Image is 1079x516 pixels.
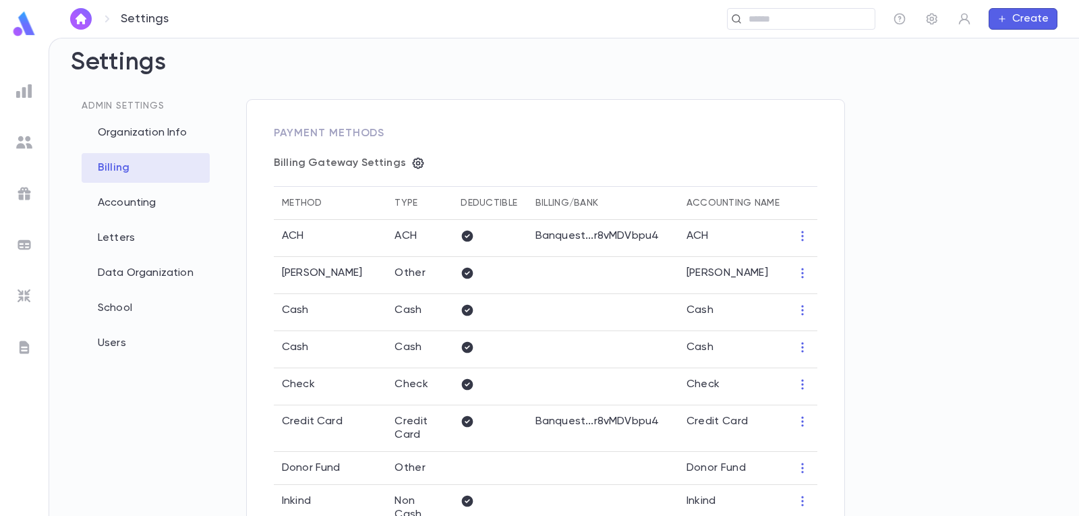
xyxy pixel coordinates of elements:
[282,229,303,243] p: ACH
[282,341,309,354] p: Cash
[73,13,89,24] img: home_white.a664292cf8c1dea59945f0da9f25487c.svg
[274,156,406,170] p: Billing Gateway Settings
[678,452,788,485] td: Donor Fund
[274,187,386,220] th: Method
[386,452,453,485] td: Other
[386,187,453,220] th: Type
[121,11,169,26] p: Settings
[82,153,210,183] div: Billing
[282,461,341,475] p: Donor Fund
[527,187,678,220] th: Billing/Bank
[678,220,788,257] td: ACH
[678,294,788,331] td: Cash
[386,294,453,331] td: Cash
[82,188,210,218] div: Accounting
[282,494,311,508] p: Inkind
[16,134,32,150] img: students_grey.60c7aba0da46da39d6d829b817ac14fc.svg
[678,331,788,368] td: Cash
[386,331,453,368] td: Cash
[16,288,32,304] img: imports_grey.530a8a0e642e233f2baf0ef88e8c9fcb.svg
[678,187,788,220] th: Accounting Name
[16,83,32,99] img: reports_grey.c525e4749d1bce6a11f5fe2a8de1b229.svg
[82,101,165,111] span: Admin Settings
[386,405,453,452] td: Credit Card
[274,128,384,139] span: Payment Methods
[16,339,32,355] img: letters_grey.7941b92b52307dd3b8a917253454ce1c.svg
[82,328,210,358] div: Users
[678,257,788,294] td: [PERSON_NAME]
[82,118,210,148] div: Organization Info
[82,258,210,288] div: Data Organization
[282,304,309,317] p: Cash
[282,415,343,428] p: Credit Card
[535,415,670,428] p: Banquest ... r8vMDVbpu4
[678,368,788,405] td: Check
[82,223,210,253] div: Letters
[82,293,210,323] div: School
[11,11,38,37] img: logo
[678,405,788,452] td: Credit Card
[989,8,1057,30] button: Create
[453,187,527,220] th: Deductible
[282,266,362,280] p: [PERSON_NAME]
[386,368,453,405] td: Check
[386,220,453,257] td: ACH
[16,237,32,253] img: batches_grey.339ca447c9d9533ef1741baa751efc33.svg
[71,48,1057,99] h2: Settings
[282,378,315,391] p: Check
[16,185,32,202] img: campaigns_grey.99e729a5f7ee94e3726e6486bddda8f1.svg
[386,257,453,294] td: Other
[535,229,670,243] p: Banquest ... r8vMDVbpu4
